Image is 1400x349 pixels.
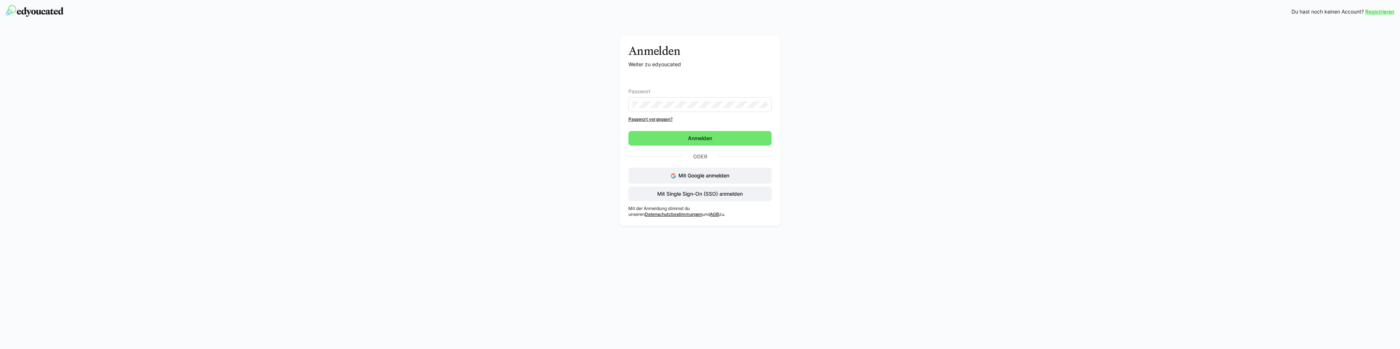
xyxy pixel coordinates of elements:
[687,135,713,142] span: Anmelden
[628,44,772,58] h3: Anmelden
[628,116,772,122] a: Passwort vergessen?
[628,89,650,94] span: Passwort
[628,61,772,68] p: Weiter zu edyoucated
[1365,8,1394,15] a: Registrieren
[710,211,719,217] a: AGB
[645,211,702,217] a: Datenschutzbestimmungen
[6,5,64,17] img: edyoucated
[628,187,772,201] button: Mit Single Sign-On (SSO) anmelden
[1291,8,1364,15] span: Du hast noch keinen Account?
[678,172,729,179] span: Mit Google anmelden
[628,131,772,146] button: Anmelden
[656,190,744,198] span: Mit Single Sign-On (SSO) anmelden
[628,168,772,184] button: Mit Google anmelden
[682,151,718,162] p: Oder
[628,206,772,217] p: Mit der Anmeldung stimmst du unseren und zu.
